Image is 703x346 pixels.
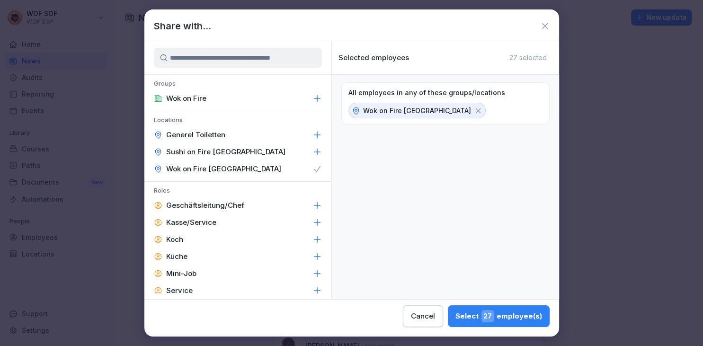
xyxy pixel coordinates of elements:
span: 27 [481,310,494,322]
p: Service [166,286,193,295]
p: Kasse/Service [166,218,216,227]
button: Cancel [403,305,443,327]
p: Wok on Fire [166,94,206,103]
p: 27 selected [509,53,547,62]
div: Select employee(s) [455,310,542,322]
p: Koch [166,235,183,244]
p: Selected employees [338,53,409,62]
p: All employees in any of these groups/locations [348,89,505,97]
div: Cancel [411,311,435,321]
h1: Share with... [154,19,211,33]
p: Groups [144,80,331,90]
p: Locations [144,116,331,126]
p: Roles [144,186,331,197]
p: Wok on Fire [GEOGRAPHIC_DATA] [363,106,471,115]
button: Select27employee(s) [448,305,550,327]
p: Wok on Fire [GEOGRAPHIC_DATA] [166,164,281,174]
p: Mini-Job [166,269,196,278]
p: Küche [166,252,187,261]
p: Generel Toiletten [166,130,225,140]
p: Geschäftsleitung/Chef [166,201,244,210]
p: Sushi on Fire [GEOGRAPHIC_DATA] [166,147,285,157]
